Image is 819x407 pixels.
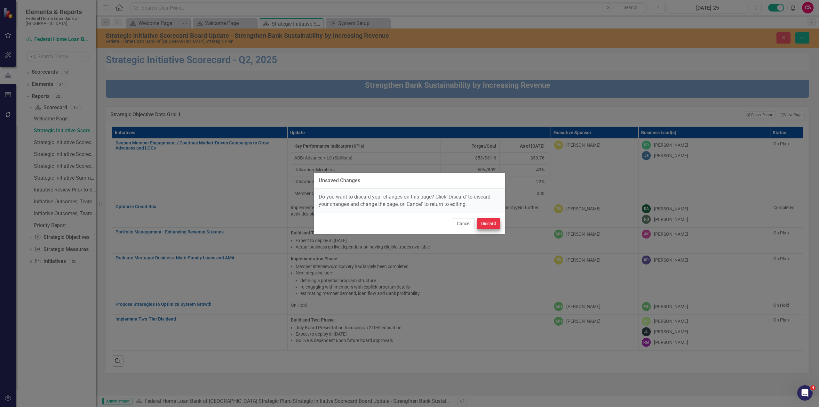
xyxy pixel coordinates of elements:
div: Unsaved Changes [319,178,360,183]
button: Discard [477,218,500,229]
iframe: Intercom live chat [797,385,813,401]
div: Do you want to discard your changes on this page? Click 'Discard' to discard your changes and cha... [314,189,505,213]
button: Cancel [453,218,474,229]
span: 4 [810,385,815,390]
